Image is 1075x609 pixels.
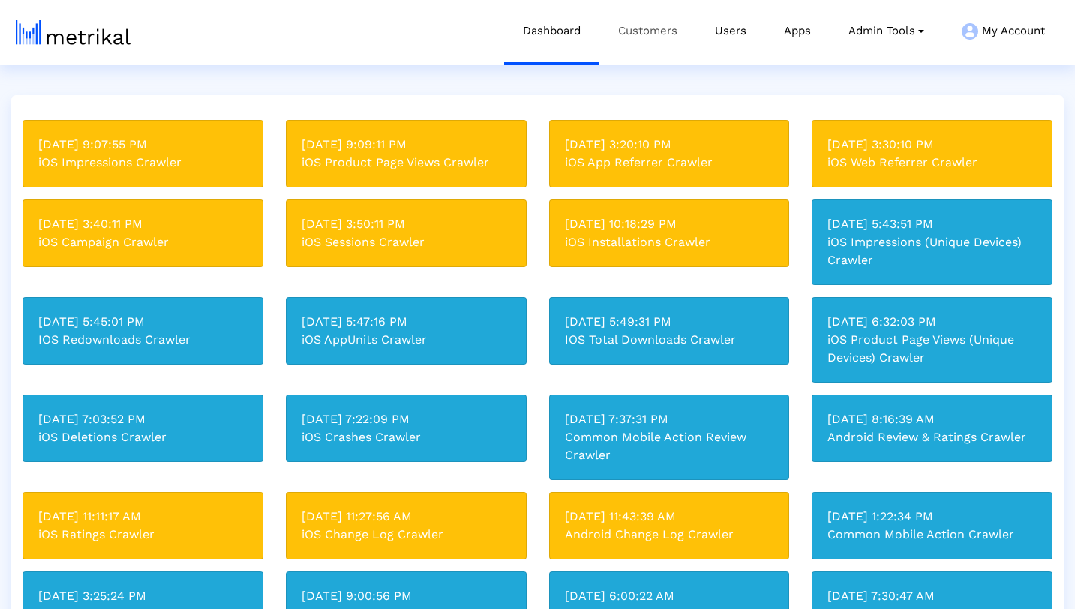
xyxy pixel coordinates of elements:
div: [DATE] 3:50:11 PM [302,215,511,233]
div: [DATE] 1:22:34 PM [827,508,1037,526]
div: iOS Sessions Crawler [302,233,511,251]
div: [DATE] 9:00:56 PM [302,587,511,605]
img: metrical-logo-light.png [16,19,131,45]
div: [DATE] 3:20:10 PM [565,136,774,154]
div: iOS Change Log Crawler [302,526,511,544]
div: [DATE] 10:18:29 PM [565,215,774,233]
div: [DATE] 5:43:51 PM [827,215,1037,233]
div: Common Mobile Action Crawler [827,526,1037,544]
div: [DATE] 6:00:22 AM [565,587,774,605]
div: [DATE] 7:37:31 PM [565,410,774,428]
img: my-account-menu-icon.png [962,23,978,40]
div: Android Review & Ratings Crawler [827,428,1037,446]
div: [DATE] 3:40:11 PM [38,215,248,233]
div: iOS Campaign Crawler [38,233,248,251]
div: [DATE] 11:27:56 AM [302,508,511,526]
div: iOS Deletions Crawler [38,428,248,446]
div: [DATE] 7:30:47 AM [827,587,1037,605]
div: Android Change Log Crawler [565,526,774,544]
div: iOS Product Page Views Crawler [302,154,511,172]
div: [DATE] 7:22:09 PM [302,410,511,428]
div: [DATE] 9:09:11 PM [302,136,511,154]
div: iOS Web Referrer Crawler [827,154,1037,172]
div: iOS Ratings Crawler [38,526,248,544]
div: iOS Impressions Crawler [38,154,248,172]
div: [DATE] 11:43:39 AM [565,508,774,526]
div: [DATE] 8:16:39 AM [827,410,1037,428]
div: [DATE] 5:47:16 PM [302,313,511,331]
div: Common Mobile Action Review Crawler [565,428,774,464]
div: [DATE] 3:30:10 PM [827,136,1037,154]
div: IOS Total Downloads Crawler [565,331,774,349]
div: [DATE] 11:11:17 AM [38,508,248,526]
div: [DATE] 9:07:55 PM [38,136,248,154]
div: [DATE] 7:03:52 PM [38,410,248,428]
div: [DATE] 3:25:24 PM [38,587,248,605]
div: [DATE] 5:45:01 PM [38,313,248,331]
div: iOS App Referrer Crawler [565,154,774,172]
div: iOS Product Page Views (Unique Devices) Crawler [827,331,1037,367]
div: iOS AppUnits Crawler [302,331,511,349]
div: IOS Redownloads Crawler [38,331,248,349]
div: iOS Impressions (Unique Devices) Crawler [827,233,1037,269]
div: [DATE] 5:49:31 PM [565,313,774,331]
div: iOS Crashes Crawler [302,428,511,446]
div: [DATE] 6:32:03 PM [827,313,1037,331]
div: iOS Installations Crawler [565,233,774,251]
